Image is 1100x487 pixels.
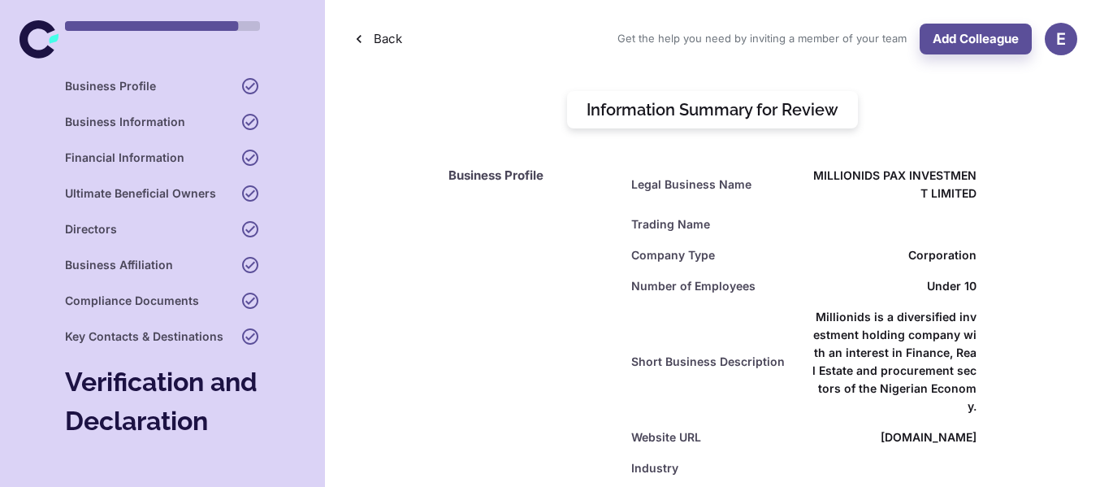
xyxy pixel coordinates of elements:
[65,77,156,95] h6: Business Profile
[65,149,184,167] h6: Financial Information
[617,31,907,47] span: Get the help you need by inviting a member of your team
[65,328,223,346] h6: Key Contacts & Destinations
[587,98,838,122] h5: Information Summary for Review
[65,363,260,441] h4: Verification and Declaration
[448,167,612,185] h6: Business Profile
[631,215,710,233] h6: Trading Name
[927,277,977,295] span: Under 10
[631,459,678,477] h6: Industry
[631,428,701,446] h6: Website URL
[812,308,977,415] h6: Millionids is a diversified investment holding company with an interest in Finance, Real Estate a...
[908,246,977,264] span: Corporation
[920,24,1032,54] button: Add Colleague
[631,176,751,193] h6: Legal Business Name
[65,256,173,274] h6: Business Affiliation
[65,292,199,310] h6: Compliance Documents
[812,167,977,202] h6: MILLIONIDS PAX INVESTMENT LIMITED
[881,428,977,446] h6: [DOMAIN_NAME]
[1045,23,1077,55] button: E
[65,113,185,131] h6: Business Information
[348,24,409,54] button: Back
[631,246,715,264] h6: Company Type
[65,220,117,238] h6: Directors
[65,185,216,202] h6: Ultimate Beneficial Owners
[631,277,756,295] h6: Number of Employees
[631,353,785,371] h6: Short Business Description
